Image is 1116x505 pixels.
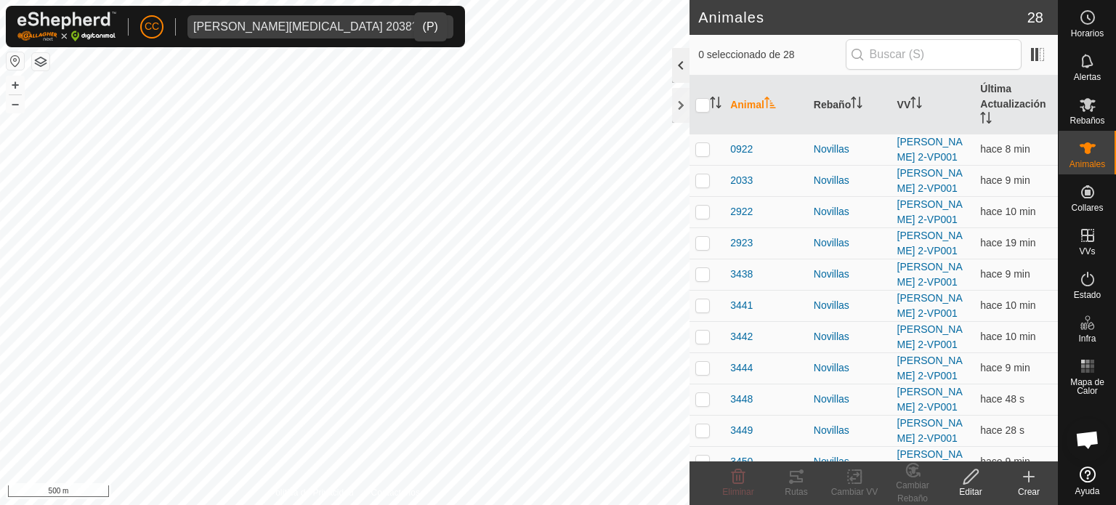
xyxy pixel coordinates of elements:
[730,142,753,157] span: 0922
[193,21,418,33] div: [PERSON_NAME][MEDICAL_DATA] 20388
[710,99,721,110] p-sorticon: Activar para ordenar
[730,392,753,407] span: 3448
[1075,487,1100,496] span: Ayuda
[897,167,963,194] a: [PERSON_NAME] 2-VP001
[730,267,753,282] span: 3438
[980,393,1024,405] span: 8 sept 2025, 15:18
[1074,291,1101,299] span: Estado
[1062,378,1112,395] span: Mapa de Calor
[883,479,942,505] div: Cambiar Rebaño
[897,136,963,163] a: [PERSON_NAME] 2-VP001
[145,19,159,34] span: CC
[814,423,886,438] div: Novillas
[730,204,753,219] span: 2922
[1027,7,1043,28] span: 28
[897,355,963,381] a: [PERSON_NAME] 2-VP001
[897,417,963,444] a: [PERSON_NAME] 2-VP001
[7,76,24,94] button: +
[730,173,753,188] span: 2033
[1078,334,1096,343] span: Infra
[942,485,1000,498] div: Editar
[980,114,992,126] p-sorticon: Activar para ordenar
[897,230,963,256] a: [PERSON_NAME] 2-VP001
[980,143,1030,155] span: 8 sept 2025, 15:10
[814,454,886,469] div: Novillas
[1079,247,1095,256] span: VVs
[910,99,922,110] p-sorticon: Activar para ordenar
[1059,461,1116,501] a: Ayuda
[270,486,353,499] a: Política de Privacidad
[1000,485,1058,498] div: Crear
[1071,29,1104,38] span: Horarios
[814,204,886,219] div: Novillas
[730,454,753,469] span: 3450
[814,173,886,188] div: Novillas
[851,99,862,110] p-sorticon: Activar para ordenar
[424,15,453,39] div: dropdown trigger
[897,292,963,319] a: [PERSON_NAME] 2-VP001
[187,15,424,39] span: Macarena Flor Rapado Laso 20388
[1074,73,1101,81] span: Alertas
[891,76,975,134] th: VV
[730,235,753,251] span: 2923
[814,360,886,376] div: Novillas
[814,298,886,313] div: Novillas
[980,456,1030,467] span: 8 sept 2025, 15:08
[814,142,886,157] div: Novillas
[1071,203,1103,212] span: Collares
[980,331,1035,342] span: 8 sept 2025, 15:08
[371,486,420,499] a: Contáctenos
[980,174,1030,186] span: 8 sept 2025, 15:08
[897,198,963,225] a: [PERSON_NAME] 2-VP001
[980,206,1035,217] span: 8 sept 2025, 15:08
[724,76,808,134] th: Animal
[730,329,753,344] span: 3442
[814,235,886,251] div: Novillas
[897,386,963,413] a: [PERSON_NAME] 2-VP001
[814,267,886,282] div: Novillas
[17,12,116,41] img: Logo Gallagher
[698,47,845,62] span: 0 seleccionado de 28
[897,261,963,288] a: [PERSON_NAME] 2-VP001
[814,329,886,344] div: Novillas
[808,76,891,134] th: Rebaño
[1069,160,1105,169] span: Animales
[730,423,753,438] span: 3449
[897,323,963,350] a: [PERSON_NAME] 2-VP001
[7,52,24,70] button: Restablecer Mapa
[767,485,825,498] div: Rutas
[722,487,753,497] span: Eliminar
[1066,418,1109,461] div: Chat abierto
[1069,116,1104,125] span: Rebaños
[974,76,1058,134] th: Última Actualización
[980,362,1030,373] span: 8 sept 2025, 15:09
[980,237,1035,249] span: 8 sept 2025, 14:59
[7,95,24,113] button: –
[698,9,1027,26] h2: Animales
[980,424,1024,436] span: 8 sept 2025, 15:18
[980,299,1035,311] span: 8 sept 2025, 15:08
[764,99,776,110] p-sorticon: Activar para ordenar
[32,53,49,70] button: Capas del Mapa
[897,448,963,475] a: [PERSON_NAME] 2-VP001
[980,268,1030,280] span: 8 sept 2025, 15:09
[730,360,753,376] span: 3444
[814,392,886,407] div: Novillas
[846,39,1022,70] input: Buscar (S)
[730,298,753,313] span: 3441
[825,485,883,498] div: Cambiar VV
